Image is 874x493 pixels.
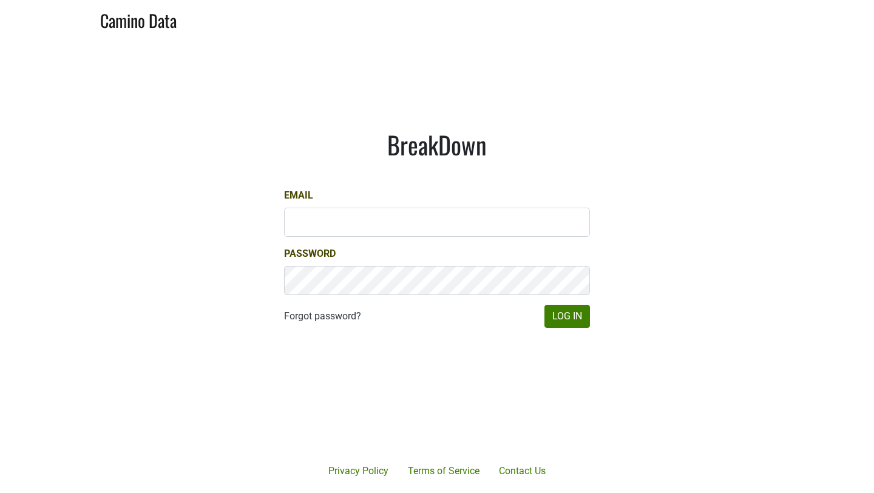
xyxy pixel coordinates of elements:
label: Password [284,246,336,261]
a: Privacy Policy [319,459,398,483]
h1: BreakDown [284,130,590,159]
a: Forgot password? [284,309,361,324]
button: Log In [544,305,590,328]
a: Terms of Service [398,459,489,483]
a: Contact Us [489,459,555,483]
a: Camino Data [100,5,177,33]
label: Email [284,188,313,203]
